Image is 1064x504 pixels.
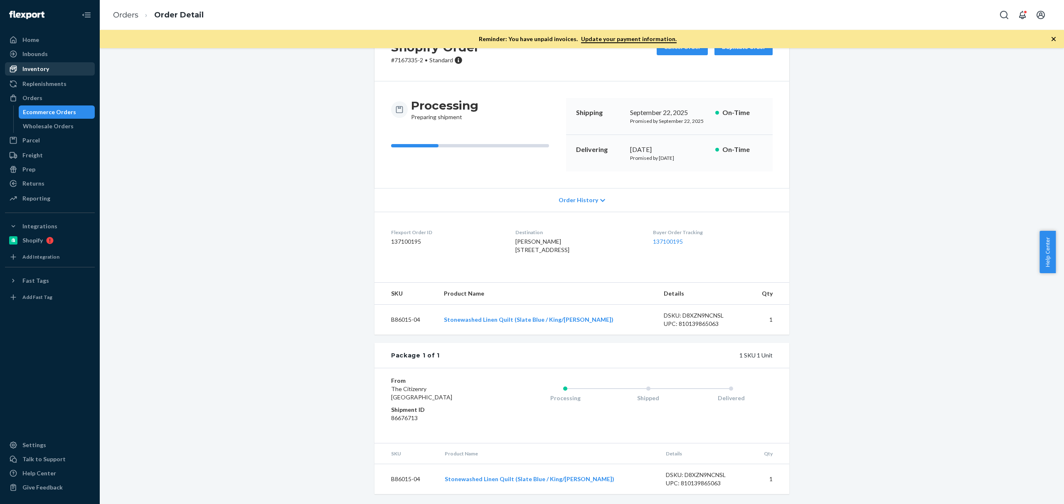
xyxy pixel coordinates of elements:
th: SKU [374,283,437,305]
a: Help Center [5,467,95,480]
dt: Shipment ID [391,406,490,414]
dt: Destination [515,229,639,236]
a: 137100195 [653,238,683,245]
button: Help Center [1039,231,1056,273]
p: Reminder: You have unpaid invoices. [479,35,677,43]
dt: Buyer Order Tracking [653,229,773,236]
button: Integrations [5,220,95,233]
th: Details [657,283,749,305]
a: Replenishments [5,77,95,91]
p: On-Time [722,108,763,117]
a: Inventory [5,62,95,76]
div: Processing [524,394,607,402]
button: Open Search Box [996,7,1012,23]
a: Shopify [5,234,95,247]
span: The Citizenry [GEOGRAPHIC_DATA] [391,385,452,401]
div: Shipped [607,394,690,402]
button: Close Navigation [78,7,95,23]
div: UPC: 810139865063 [664,320,742,328]
div: Freight [22,151,43,159]
th: Qty [751,443,789,464]
td: B86015-04 [374,464,438,494]
div: Integrations [22,222,57,230]
div: Replenishments [22,80,66,88]
div: Inbounds [22,50,48,58]
dd: 137100195 [391,237,502,246]
div: Prep [22,165,35,174]
a: Orders [5,91,95,105]
div: Give Feedback [22,483,63,492]
dd: 86676713 [391,414,490,422]
p: # 7167335-2 [391,56,480,64]
a: Wholesale Orders [19,120,95,133]
a: Order Detail [154,10,204,20]
div: UPC: 810139865063 [666,479,744,487]
div: 1 SKU 1 Unit [440,351,773,360]
div: DSKU: D8XZN9NCNSL [664,311,742,320]
a: Freight [5,149,95,162]
button: Open notifications [1014,7,1031,23]
th: Qty [748,283,789,305]
td: 1 [751,464,789,494]
a: Home [5,33,95,46]
h3: Processing [411,98,478,113]
div: Preparing shipment [411,98,478,121]
div: Ecommerce Orders [23,108,76,116]
div: Delivered [690,394,773,402]
div: Returns [22,179,44,188]
a: Settings [5,438,95,452]
div: Fast Tags [22,276,49,285]
div: Parcel [22,136,40,144]
div: Orders [22,94,42,102]
div: Add Integration [22,253,59,260]
button: Fast Tags [5,274,95,287]
div: Package 1 of 1 [391,351,440,360]
td: B86015-04 [374,305,437,335]
th: Product Name [437,283,657,305]
p: On-Time [722,145,763,154]
p: Delivering [576,145,623,154]
a: Stonewashed Linen Quilt (Slate Blue / King/[PERSON_NAME]) [444,316,613,323]
div: Settings [22,441,46,449]
a: Returns [5,177,95,190]
th: SKU [374,443,438,464]
dt: Flexport Order ID [391,229,502,236]
th: Product Name [438,443,660,464]
div: Inventory [22,65,49,73]
a: Parcel [5,134,95,147]
div: Home [22,36,39,44]
div: [DATE] [630,145,709,154]
button: Open account menu [1032,7,1049,23]
dt: From [391,377,490,385]
td: 1 [748,305,789,335]
a: Add Integration [5,250,95,264]
div: Wholesale Orders [23,122,74,130]
a: Update your payment information. [581,35,677,43]
div: Help Center [22,469,56,477]
th: Details [659,443,751,464]
a: Stonewashed Linen Quilt (Slate Blue / King/[PERSON_NAME]) [445,475,614,482]
div: Talk to Support [22,455,66,463]
a: Ecommerce Orders [19,105,95,119]
ol: breadcrumbs [106,3,210,27]
a: Orders [113,10,138,20]
div: Shopify [22,236,43,245]
div: Reporting [22,194,50,203]
p: Promised by [DATE] [630,154,709,161]
div: Add Fast Tag [22,294,52,301]
span: [PERSON_NAME] [STREET_ADDRESS] [515,238,569,253]
a: Add Fast Tag [5,291,95,304]
div: DSKU: D8XZN9NCNSL [666,471,744,479]
img: Flexport logo [9,11,44,19]
span: Standard [429,56,453,64]
span: Order History [559,196,598,204]
a: Inbounds [5,47,95,61]
span: • [425,56,428,64]
p: Promised by September 22, 2025 [630,117,709,125]
a: Prep [5,163,95,176]
p: Shipping [576,108,623,117]
a: Reporting [5,192,95,205]
button: Give Feedback [5,481,95,494]
a: Talk to Support [5,453,95,466]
